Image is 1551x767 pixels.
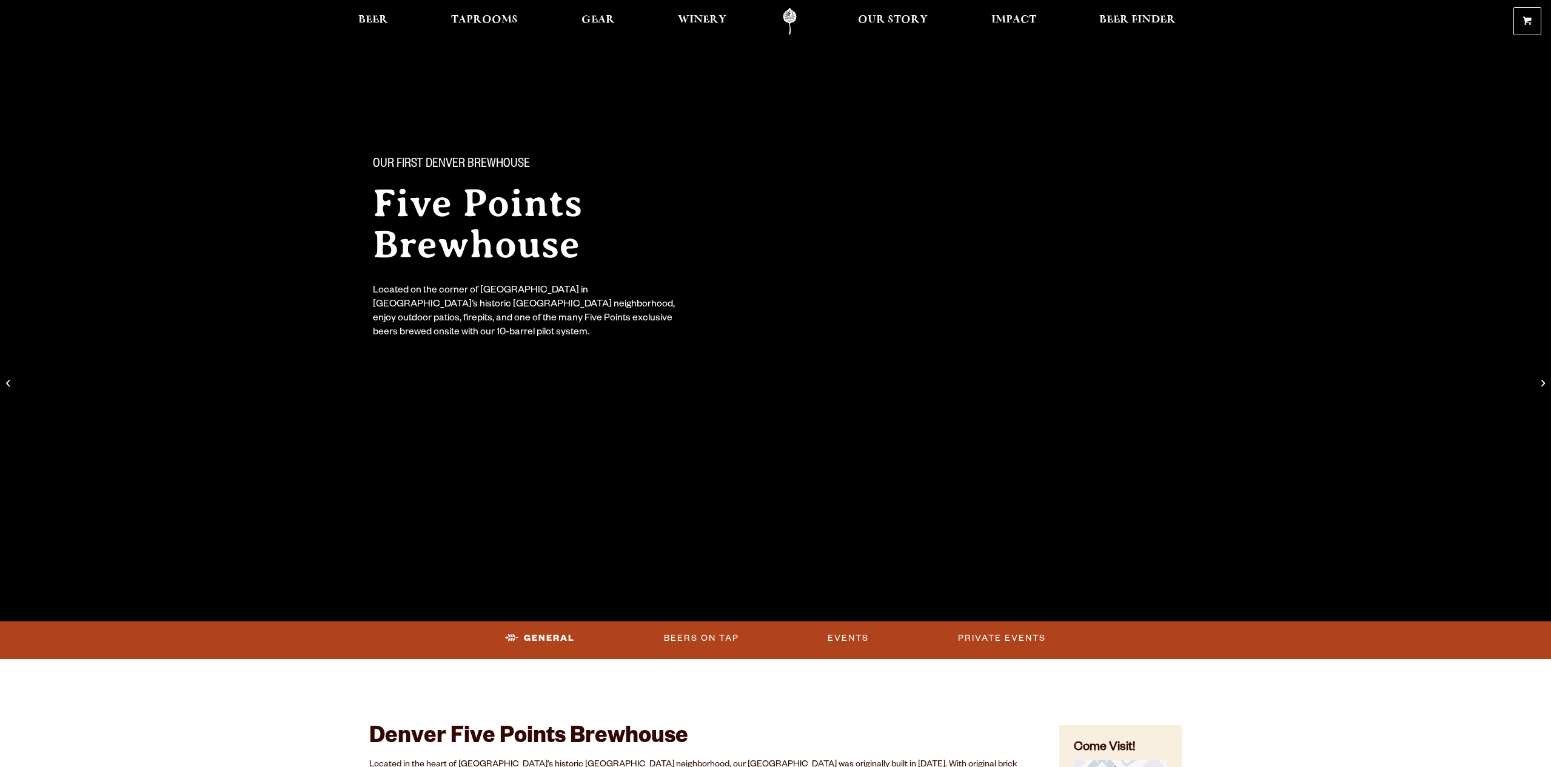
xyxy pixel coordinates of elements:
[443,8,526,35] a: Taprooms
[373,157,530,173] span: Our First Denver Brewhouse
[1074,740,1167,757] h4: Come Visit!
[953,624,1051,652] a: Private Events
[850,8,936,35] a: Our Story
[500,624,580,652] a: General
[823,624,874,652] a: Events
[767,8,812,35] a: Odell Home
[1091,8,1184,35] a: Beer Finder
[659,624,744,652] a: Beers on Tap
[678,15,726,25] span: Winery
[670,8,734,35] a: Winery
[373,285,683,340] div: Located on the corner of [GEOGRAPHIC_DATA] in [GEOGRAPHIC_DATA]’s historic [GEOGRAPHIC_DATA] neig...
[373,183,751,265] h2: Five Points Brewhouse
[369,725,1029,752] h2: Denver Five Points Brewhouse
[991,15,1036,25] span: Impact
[581,15,615,25] span: Gear
[350,8,396,35] a: Beer
[983,8,1044,35] a: Impact
[1099,15,1176,25] span: Beer Finder
[574,8,623,35] a: Gear
[451,15,518,25] span: Taprooms
[358,15,388,25] span: Beer
[858,15,928,25] span: Our Story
